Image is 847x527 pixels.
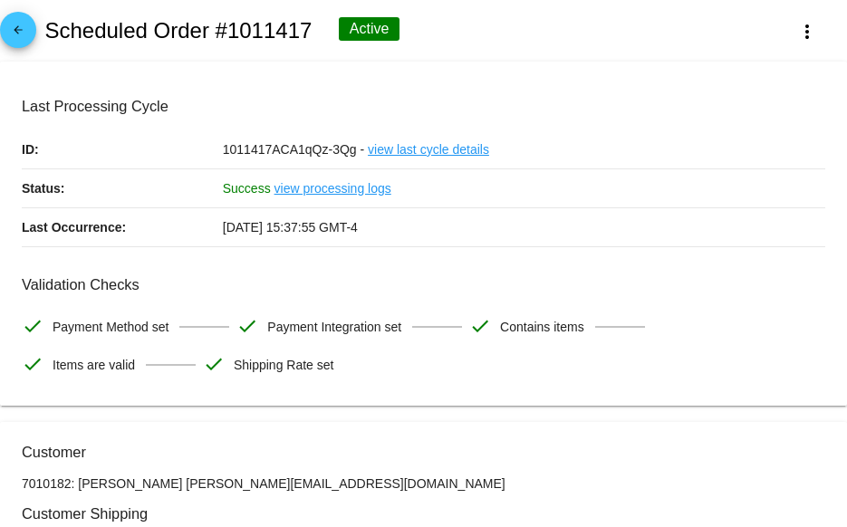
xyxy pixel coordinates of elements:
mat-icon: more_vert [796,21,818,43]
span: Items are valid [53,346,135,384]
a: view processing logs [274,169,391,207]
mat-icon: check [469,315,491,337]
h2: Scheduled Order #1011417 [44,18,312,43]
span: 1011417ACA1qQz-3Qg - [223,142,364,157]
mat-icon: arrow_back [7,24,29,45]
mat-icon: check [236,315,258,337]
span: Shipping Rate set [234,346,334,384]
span: Contains items [500,308,584,346]
span: Payment Method set [53,308,168,346]
div: Active [339,17,400,41]
span: Success [223,181,271,196]
p: Status: [22,169,223,207]
h3: Validation Checks [22,276,825,293]
p: 7010182: [PERSON_NAME] [PERSON_NAME][EMAIL_ADDRESS][DOMAIN_NAME] [22,476,825,491]
h3: Last Processing Cycle [22,98,825,115]
a: view last cycle details [368,130,489,168]
h3: Customer Shipping [22,505,825,522]
h3: Customer [22,444,825,461]
p: ID: [22,130,223,168]
span: [DATE] 15:37:55 GMT-4 [223,220,358,235]
mat-icon: check [22,353,43,375]
span: Payment Integration set [267,308,401,346]
mat-icon: check [22,315,43,337]
mat-icon: check [203,353,225,375]
p: Last Occurrence: [22,208,223,246]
